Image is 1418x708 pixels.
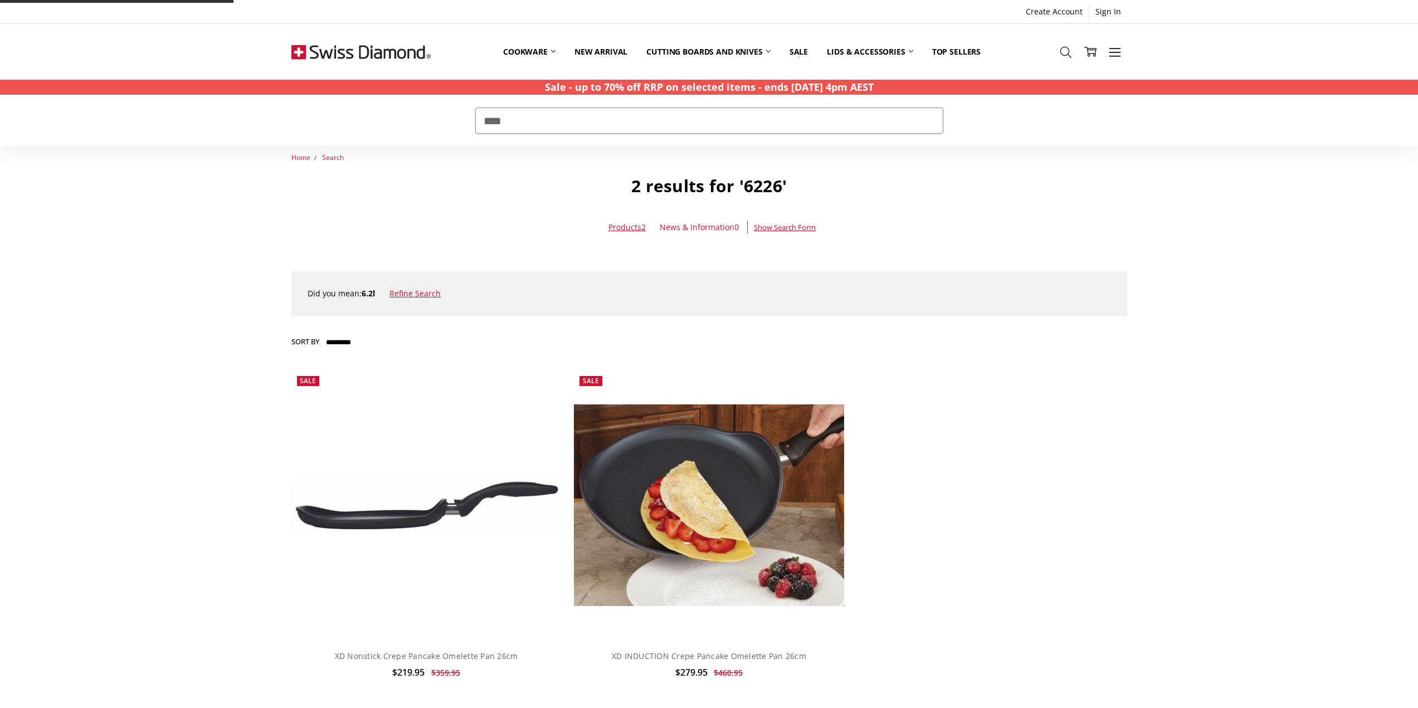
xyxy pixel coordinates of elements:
[754,221,816,233] a: Show Search Form
[291,370,562,641] a: XD Nonstick Crepe Pancake Omelette Pan 26cm
[612,651,806,661] a: XD INDUCTION Crepe Pancake Omelette Pan 26cm
[308,287,1110,300] div: Did you mean:
[675,666,708,678] span: $279.95
[431,667,460,678] span: $359.95
[660,221,739,233] a: News & Information0
[291,175,1127,197] h1: 2 results for '6226'
[362,288,375,299] strong: 6.2l
[291,333,319,350] label: Sort By
[923,27,990,76] a: Top Sellers
[780,27,817,76] a: Sale
[291,24,431,80] img: Free Shipping On Every Order
[583,376,599,385] span: Sale
[335,651,518,661] a: XD Nonstick Crepe Pancake Omelette Pan 26cm
[300,376,316,385] span: Sale
[714,667,743,678] span: $460.95
[574,404,844,606] img: XD INDUCTION Crepe Pancake Omelette Pan 26cm
[291,477,562,534] img: XD Nonstick Crepe Pancake Omelette Pan 26cm
[389,288,441,299] a: Refine Search
[392,666,425,678] span: $219.95
[1089,4,1127,19] a: Sign In
[817,27,922,76] a: Lids & Accessories
[1020,4,1089,19] a: Create Account
[545,80,874,94] strong: Sale - up to 70% off RRP on selected items - ends [DATE] 4pm AEST
[641,222,646,232] span: 2
[565,27,637,76] a: New arrival
[754,222,816,233] span: Show Search Form
[322,153,344,162] a: Search
[574,370,844,641] a: XD INDUCTION Crepe Pancake Omelette Pan 26cm
[291,153,310,162] a: Home
[637,27,780,76] a: Cutting boards and knives
[494,27,565,76] a: Cookware
[734,222,739,232] span: 0
[608,222,646,232] a: Products2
